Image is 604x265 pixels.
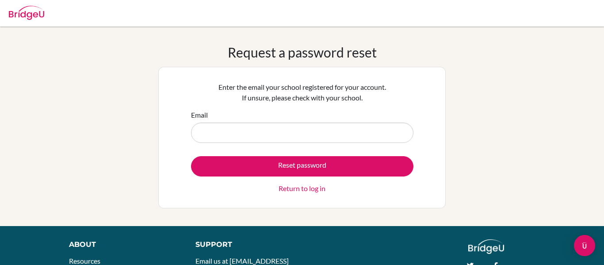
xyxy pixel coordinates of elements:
div: About [69,239,176,250]
h1: Request a password reset [228,44,377,60]
a: Return to log in [279,183,325,194]
button: Reset password [191,156,413,177]
img: logo_white@2x-f4f0deed5e89b7ecb1c2cc34c3e3d731f90f0f143d5ea2071677605dd97b5244.png [468,239,504,254]
a: Resources [69,257,100,265]
img: Bridge-U [9,6,44,20]
p: Enter the email your school registered for your account. If unsure, please check with your school. [191,82,413,103]
label: Email [191,110,208,120]
div: Support [195,239,293,250]
div: Open Intercom Messenger [574,235,595,256]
